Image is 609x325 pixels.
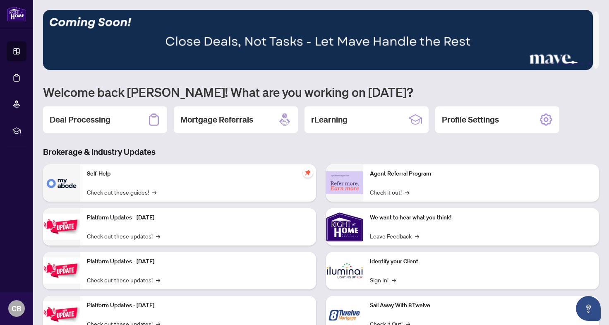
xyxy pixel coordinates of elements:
img: Identify your Client [326,252,363,289]
button: 4 [564,62,578,65]
p: Sail Away With 8Twelve [370,301,592,310]
img: Slide 3 [43,10,593,70]
p: Platform Updates - [DATE] [87,301,309,310]
a: Check out these guides!→ [87,188,156,197]
a: Leave Feedback→ [370,231,419,241]
h2: Mortgage Referrals [180,114,253,125]
h2: Profile Settings [442,114,499,125]
p: Platform Updates - [DATE] [87,213,309,222]
span: → [156,275,160,284]
img: Agent Referral Program [326,171,363,194]
button: 2 [551,62,554,65]
button: 1 [544,62,548,65]
span: pushpin [303,168,313,178]
span: → [152,188,156,197]
button: Open asap [576,296,601,321]
a: Check it out!→ [370,188,409,197]
span: CB [12,303,22,314]
a: Check out these updates!→ [87,275,160,284]
img: logo [7,6,26,22]
p: Self-Help [87,169,309,178]
a: Check out these updates!→ [87,231,160,241]
button: 5 [581,62,584,65]
img: Self-Help [43,164,80,202]
img: We want to hear what you think! [326,208,363,246]
h2: rLearning [311,114,348,125]
h2: Deal Processing [50,114,110,125]
p: Identify your Client [370,257,592,266]
span: → [415,231,419,241]
span: → [156,231,160,241]
span: → [405,188,409,197]
button: 3 [558,62,561,65]
button: 6 [587,62,591,65]
p: Platform Updates - [DATE] [87,257,309,266]
p: Agent Referral Program [370,169,592,178]
h1: Welcome back [PERSON_NAME]! What are you working on [DATE]? [43,84,599,100]
h3: Brokerage & Industry Updates [43,146,599,158]
img: Platform Updates - July 21, 2025 [43,214,80,240]
img: Platform Updates - July 8, 2025 [43,258,80,284]
a: Sign In!→ [370,275,396,284]
p: We want to hear what you think! [370,213,592,222]
span: → [392,275,396,284]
